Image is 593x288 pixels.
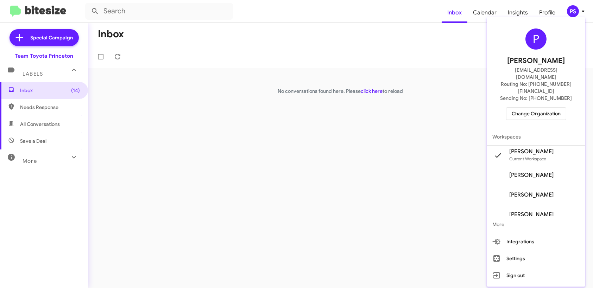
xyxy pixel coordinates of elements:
[509,211,554,218] span: [PERSON_NAME]
[487,267,585,284] button: Sign out
[495,81,577,95] span: Routing No: [PHONE_NUMBER][FINANCIAL_ID]
[509,148,554,155] span: [PERSON_NAME]
[487,250,585,267] button: Settings
[507,55,565,66] span: [PERSON_NAME]
[512,108,561,120] span: Change Organization
[525,28,547,50] div: P
[487,128,585,145] span: Workspaces
[495,66,577,81] span: [EMAIL_ADDRESS][DOMAIN_NAME]
[506,107,566,120] button: Change Organization
[487,216,585,233] span: More
[509,156,546,161] span: Current Workspace
[509,191,554,198] span: [PERSON_NAME]
[509,172,554,179] span: [PERSON_NAME]
[487,233,585,250] button: Integrations
[500,95,572,102] span: Sending No: [PHONE_NUMBER]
